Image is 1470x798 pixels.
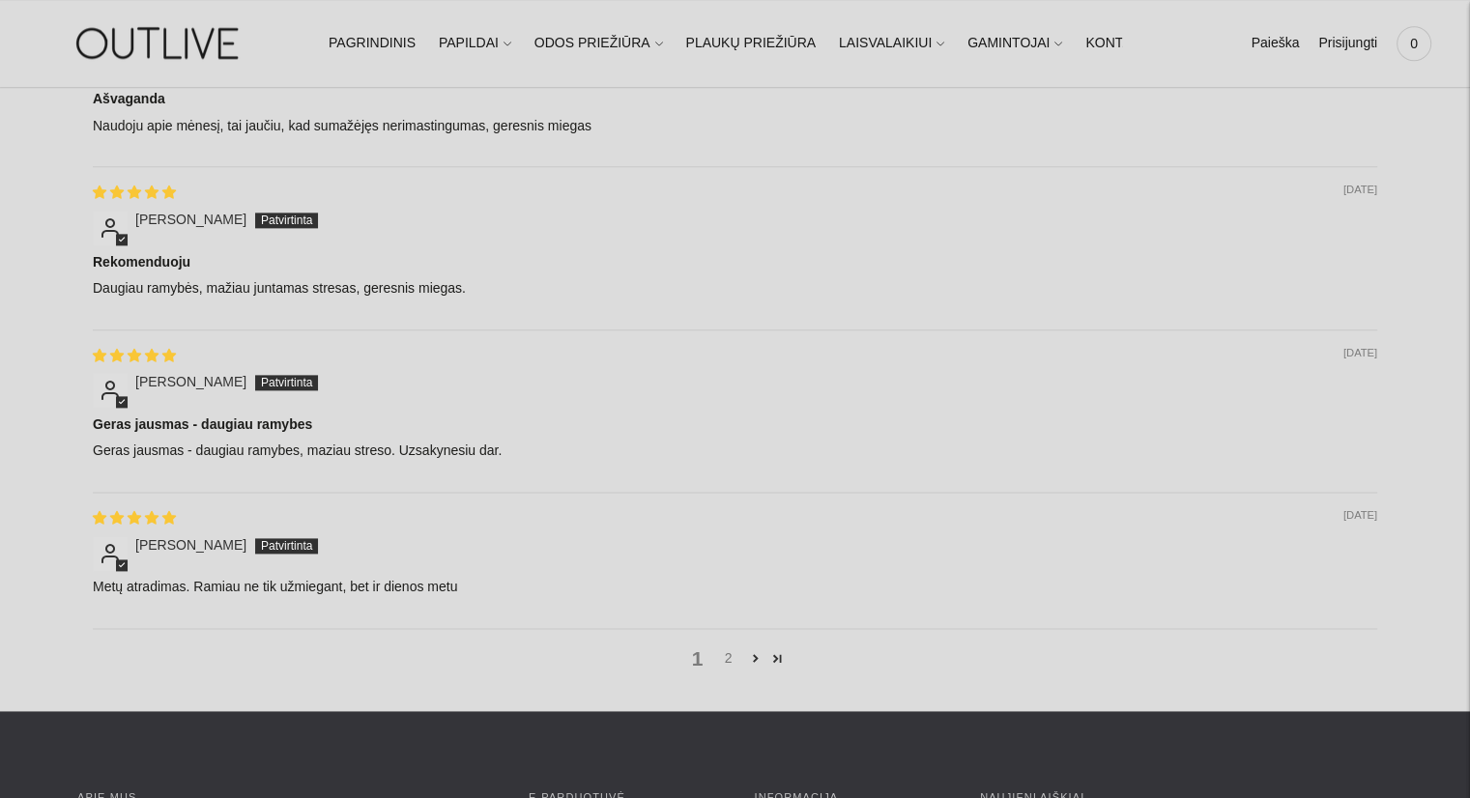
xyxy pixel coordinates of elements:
a: Page 2 [766,647,789,670]
a: Page 2 [744,647,766,670]
a: PAPILDAI [439,22,511,65]
span: [PERSON_NAME] [135,212,246,227]
p: Metų atradimas. Ramiau ne tik užmiegant, bet ir dienos metu [93,578,1377,597]
img: OUTLIVE [39,10,280,76]
a: ODOS PRIEŽIŪRA [534,22,663,65]
a: Prisijungti [1318,22,1377,65]
p: Geras jausmas - daugiau ramybes, maziau streso. Uzsakynesiu dar. [93,442,1377,461]
a: Page 2 [713,647,744,669]
span: 5 star review [93,348,176,363]
span: [DATE] [1343,508,1377,524]
b: Geras jausmas - daugiau ramybes [93,415,1377,435]
a: 0 [1397,22,1431,65]
span: [PERSON_NAME] [135,374,246,389]
span: 0 [1400,30,1427,57]
a: LAISVALAIKIUI [839,22,944,65]
a: Paieška [1251,22,1299,65]
span: [PERSON_NAME] [135,537,246,553]
span: [DATE] [1343,183,1377,198]
span: 5 star review [93,185,176,200]
a: PAGRINDINIS [329,22,416,65]
span: [DATE] [1343,346,1377,361]
a: GAMINTOJAI [967,22,1062,65]
a: KONTAKTAI [1085,22,1160,65]
b: Ašvaganda [93,90,1377,109]
b: Rekomenduoju [93,253,1377,272]
p: Daugiau ramybės, mažiau juntamas stresas, geresnis miegas. [93,279,1377,299]
p: Naudoju apie mėnesį, tai jaučiu, kad sumažėjęs nerimastingumas, geresnis miegas [93,117,1377,136]
a: PLAUKŲ PRIEŽIŪRA [685,22,816,65]
span: 5 star review [93,510,176,526]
